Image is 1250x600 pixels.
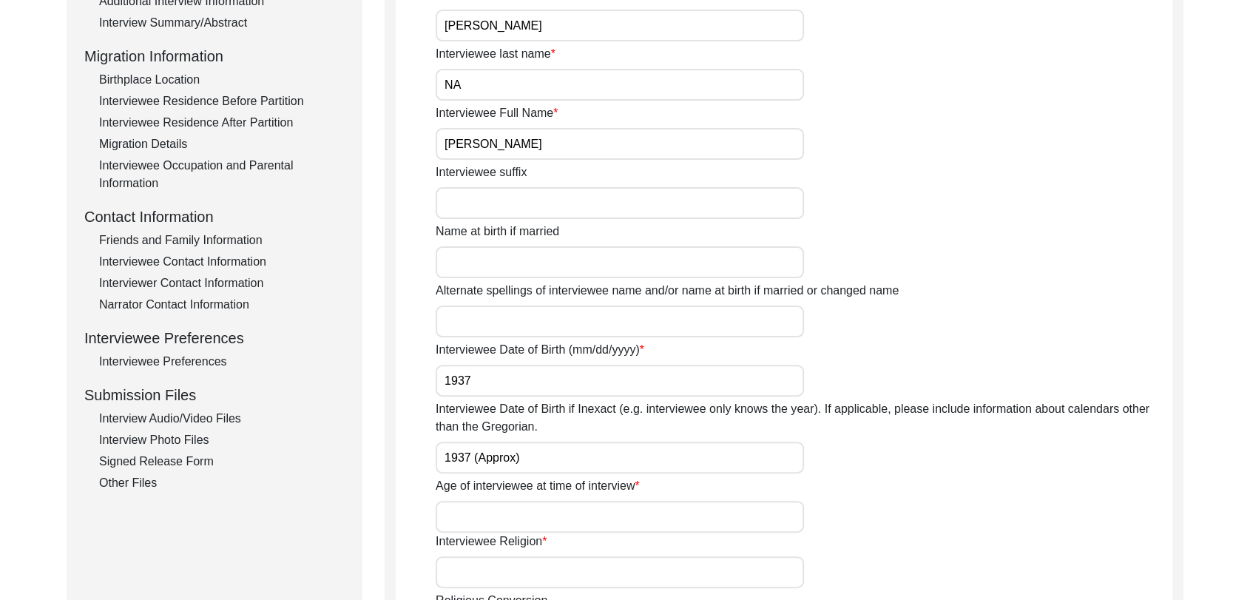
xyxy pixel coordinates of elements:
label: Interviewee Date of Birth (mm/dd/yyyy) [436,341,644,359]
div: Interviewee Residence Before Partition [99,92,345,110]
label: Alternate spellings of interviewee name and/or name at birth if married or changed name [436,282,899,300]
div: Interview Summary/Abstract [99,14,345,32]
div: Interviewee Residence After Partition [99,114,345,132]
div: Other Files [99,474,345,492]
div: Narrator Contact Information [99,296,345,314]
div: Interview Photo Files [99,431,345,449]
label: Interviewee last name [436,45,555,63]
label: Interviewee Religion [436,533,547,550]
div: Interviewee Preferences [99,353,345,371]
div: Interviewee Preferences [84,327,345,349]
div: Migration Information [84,45,345,67]
div: Contact Information [84,206,345,228]
div: Interview Audio/Video Files [99,410,345,428]
label: Name at birth if married [436,223,559,240]
label: Interviewee suffix [436,164,527,181]
div: Interviewee Contact Information [99,253,345,271]
div: Interviewee Occupation and Parental Information [99,157,345,192]
div: Friends and Family Information [99,232,345,249]
div: Signed Release Form [99,453,345,471]
div: Birthplace Location [99,71,345,89]
div: Migration Details [99,135,345,153]
label: Age of interviewee at time of interview [436,477,640,495]
label: Interviewee Full Name [436,104,558,122]
div: Interviewer Contact Information [99,274,345,292]
label: Interviewee Date of Birth if Inexact (e.g. interviewee only knows the year). If applicable, pleas... [436,400,1172,436]
div: Submission Files [84,384,345,406]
